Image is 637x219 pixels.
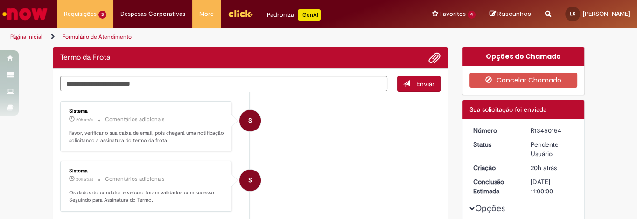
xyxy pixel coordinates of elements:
[239,110,261,131] div: System
[416,80,434,88] span: Enviar
[76,177,93,182] time: 26/08/2025 18:14:25
[60,54,110,62] h2: Termo da Frota Histórico de tíquete
[199,9,214,19] span: More
[466,177,524,196] dt: Conclusão Estimada
[570,11,575,17] span: LS
[248,169,252,192] span: S
[466,163,524,172] dt: Criação
[10,33,42,41] a: Página inicial
[531,163,574,172] div: 26/08/2025 18:08:38
[466,140,524,149] dt: Status
[105,175,165,183] small: Comentários adicionais
[531,140,574,158] div: Pendente Usuário
[1,5,49,23] img: ServiceNow
[267,9,321,21] div: Padroniza
[76,177,93,182] span: 20h atrás
[60,76,388,92] textarea: Digite sua mensagem aqui...
[531,177,574,196] div: [DATE] 11:00:00
[440,9,466,19] span: Favoritos
[7,28,418,46] ul: Trilhas de página
[583,10,630,18] span: [PERSON_NAME]
[76,117,93,123] span: 20h atrás
[298,9,321,21] p: +GenAi
[469,105,546,114] span: Sua solicitação foi enviada
[428,52,441,64] button: Adicionar anexos
[462,47,584,66] div: Opções do Chamado
[397,76,441,92] button: Enviar
[469,73,577,88] button: Cancelar Chamado
[105,116,165,123] small: Comentários adicionais
[69,109,224,114] div: Sistema
[69,130,224,144] p: Favor, verificar o sua caixa de email, pois chegará uma notificação solicitando a assinatura do t...
[69,168,224,174] div: Sistema
[76,117,93,123] time: 26/08/2025 18:14:36
[490,10,531,19] a: Rascunhos
[531,126,574,135] div: R13450154
[98,11,106,19] span: 3
[466,126,524,135] dt: Número
[248,109,252,132] span: S
[497,9,531,18] span: Rascunhos
[531,164,557,172] time: 26/08/2025 18:08:38
[69,189,224,204] p: Os dados do condutor e veículo foram validados com sucesso. Seguindo para Assinatura do Termo.
[64,9,97,19] span: Requisições
[468,11,476,19] span: 4
[239,170,261,191] div: System
[63,33,132,41] a: Formulário de Atendimento
[120,9,185,19] span: Despesas Corporativas
[228,7,253,21] img: click_logo_yellow_360x200.png
[531,164,557,172] span: 20h atrás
